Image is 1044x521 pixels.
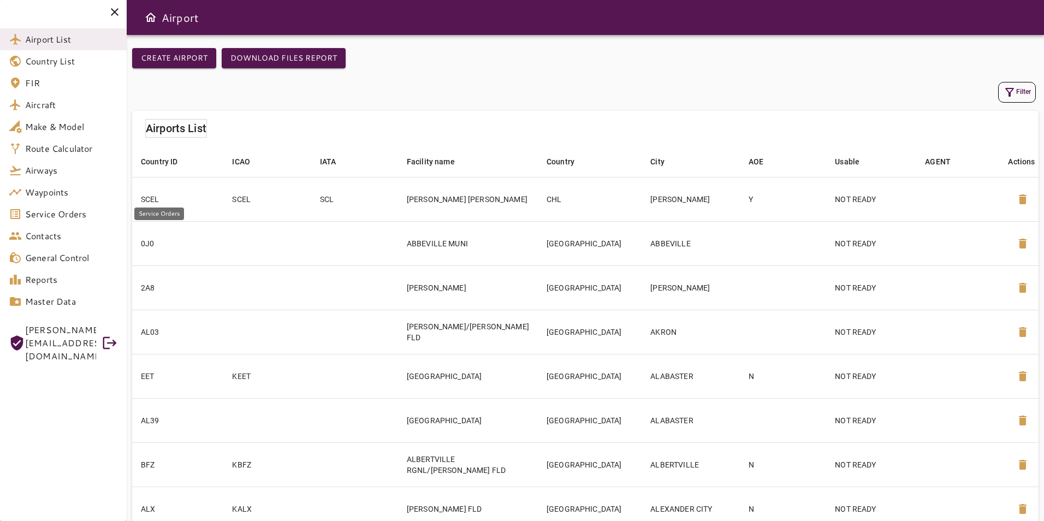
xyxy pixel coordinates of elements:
button: Delete Airport [1010,186,1036,212]
span: AOE [749,155,778,168]
span: delete [1016,414,1029,427]
p: NOT READY [835,415,907,426]
td: [GEOGRAPHIC_DATA] [398,354,538,398]
span: Make & Model [25,120,118,133]
span: FIR [25,76,118,90]
p: NOT READY [835,194,907,205]
td: AKRON [642,310,740,354]
span: Country List [25,55,118,68]
td: ALBERTVILLE [642,442,740,487]
span: Usable [835,155,874,168]
h6: Airport [162,9,199,26]
td: [GEOGRAPHIC_DATA] [538,310,642,354]
td: [PERSON_NAME] [642,265,740,310]
p: NOT READY [835,371,907,382]
span: delete [1016,458,1029,471]
span: Contacts [25,229,118,242]
td: CHL [538,177,642,221]
td: KEET [223,354,311,398]
button: Delete Airport [1010,230,1036,257]
span: delete [1016,281,1029,294]
button: Delete Airport [1010,275,1036,301]
td: ALABASTER [642,398,740,442]
button: Open drawer [140,7,162,28]
div: IATA [320,155,336,168]
div: Country ID [141,155,178,168]
td: ALABASTER [642,354,740,398]
span: ICAO [232,155,264,168]
span: [PERSON_NAME][EMAIL_ADDRESS][DOMAIN_NAME] [25,323,96,363]
td: [GEOGRAPHIC_DATA] [538,221,642,265]
span: General Control [25,251,118,264]
div: Service Orders [134,208,184,220]
span: IATA [320,155,351,168]
td: BFZ [132,442,223,487]
td: AL03 [132,310,223,354]
span: delete [1016,370,1029,383]
td: AL39 [132,398,223,442]
td: [GEOGRAPHIC_DATA] [538,398,642,442]
span: AGENT [925,155,965,168]
div: Facility name [407,155,455,168]
td: 2A8 [132,265,223,310]
span: Airways [25,164,118,177]
td: N [740,354,826,398]
button: Create airport [132,48,216,68]
td: [GEOGRAPHIC_DATA] [538,442,642,487]
p: NOT READY [835,504,907,514]
td: [GEOGRAPHIC_DATA] [538,354,642,398]
td: SCEL [223,177,311,221]
div: Usable [835,155,859,168]
td: 0J0 [132,221,223,265]
span: Master Data [25,295,118,308]
td: N [740,442,826,487]
div: City [650,155,665,168]
td: EET [132,354,223,398]
span: delete [1016,502,1029,516]
td: ABBEVILLE MUNI [398,221,538,265]
span: Waypoints [25,186,118,199]
span: Reports [25,273,118,286]
span: delete [1016,193,1029,206]
td: Y [740,177,826,221]
p: NOT READY [835,238,907,249]
td: [GEOGRAPHIC_DATA] [398,398,538,442]
button: Delete Airport [1010,452,1036,478]
p: NOT READY [835,282,907,293]
span: delete [1016,325,1029,339]
div: AOE [749,155,763,168]
span: Airport List [25,33,118,46]
span: Country [547,155,589,168]
h6: Airports List [146,120,206,137]
td: ALBERTVILLE RGNL/[PERSON_NAME] FLD [398,442,538,487]
td: SCEL [132,177,223,221]
td: [PERSON_NAME] [398,265,538,310]
span: Country ID [141,155,192,168]
span: Service Orders [25,208,118,221]
td: SCL [311,177,398,221]
td: ABBEVILLE [642,221,740,265]
div: ICAO [232,155,250,168]
p: NOT READY [835,327,907,338]
div: Country [547,155,574,168]
td: [GEOGRAPHIC_DATA] [538,265,642,310]
span: Facility name [407,155,469,168]
button: Filter [998,82,1036,103]
button: Download Files Report [222,48,346,68]
td: [PERSON_NAME]/[PERSON_NAME] FLD [398,310,538,354]
span: Aircraft [25,98,118,111]
div: AGENT [925,155,951,168]
button: Delete Airport [1010,407,1036,434]
span: City [650,155,679,168]
span: Route Calculator [25,142,118,155]
td: [PERSON_NAME] [642,177,740,221]
span: delete [1016,237,1029,250]
button: Delete Airport [1010,363,1036,389]
p: NOT READY [835,459,907,470]
button: Delete Airport [1010,319,1036,345]
td: KBFZ [223,442,311,487]
td: [PERSON_NAME] [PERSON_NAME] [398,177,538,221]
